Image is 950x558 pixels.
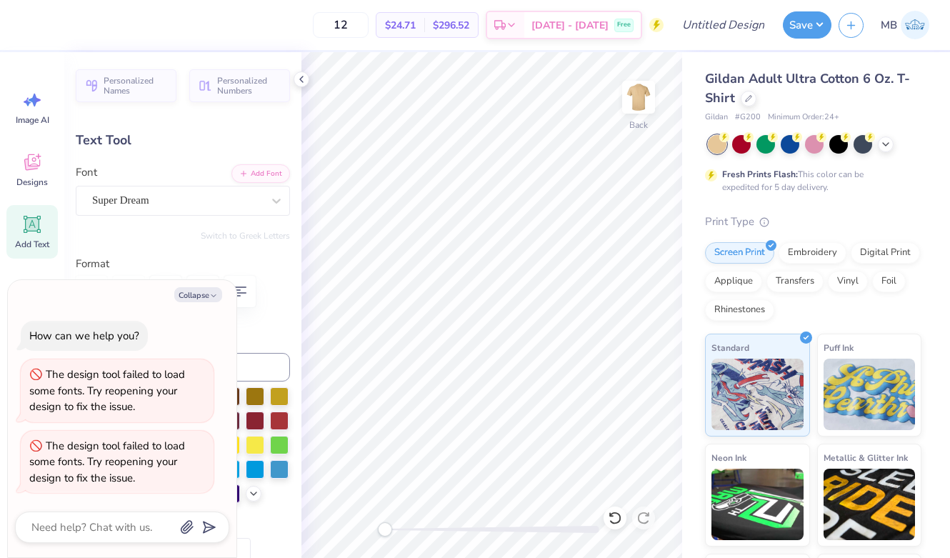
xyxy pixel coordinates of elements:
[617,20,631,30] span: Free
[705,70,910,106] span: Gildan Adult Ultra Cotton 6 Oz. T-Shirt
[766,271,824,292] div: Transfers
[711,340,749,355] span: Standard
[872,271,906,292] div: Foil
[378,522,392,537] div: Accessibility label
[735,111,761,124] span: # G200
[16,114,49,126] span: Image AI
[29,329,139,343] div: How can we help you?
[711,450,746,465] span: Neon Ink
[624,83,653,111] img: Back
[385,18,416,33] span: $24.71
[76,256,290,272] label: Format
[629,119,648,131] div: Back
[705,299,774,321] div: Rhinestones
[313,12,369,38] input: – –
[722,169,798,180] strong: Fresh Prints Flash:
[901,11,929,39] img: Mehr Bhatia
[824,469,916,540] img: Metallic & Glitter Ink
[705,111,728,124] span: Gildan
[16,176,48,188] span: Designs
[174,287,222,302] button: Collapse
[15,239,49,250] span: Add Text
[851,242,920,264] div: Digital Print
[881,17,897,34] span: MB
[217,76,281,96] span: Personalized Numbers
[201,230,290,241] button: Switch to Greek Letters
[768,111,839,124] span: Minimum Order: 24 +
[705,242,774,264] div: Screen Print
[189,69,290,102] button: Personalized Numbers
[779,242,846,264] div: Embroidery
[711,359,804,430] img: Standard
[783,11,831,39] button: Save
[531,18,609,33] span: [DATE] - [DATE]
[76,164,97,181] label: Font
[29,367,185,414] div: The design tool failed to load some fonts. Try reopening your design to fix the issue.
[104,76,168,96] span: Personalized Names
[874,11,936,39] a: MB
[828,271,868,292] div: Vinyl
[671,11,776,39] input: Untitled Design
[231,164,290,183] button: Add Font
[29,439,185,485] div: The design tool failed to load some fonts. Try reopening your design to fix the issue.
[711,469,804,540] img: Neon Ink
[433,18,469,33] span: $296.52
[824,450,908,465] span: Metallic & Glitter Ink
[722,168,898,194] div: This color can be expedited for 5 day delivery.
[705,214,921,230] div: Print Type
[824,340,854,355] span: Puff Ink
[76,69,176,102] button: Personalized Names
[705,271,762,292] div: Applique
[824,359,916,430] img: Puff Ink
[76,131,290,150] div: Text Tool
